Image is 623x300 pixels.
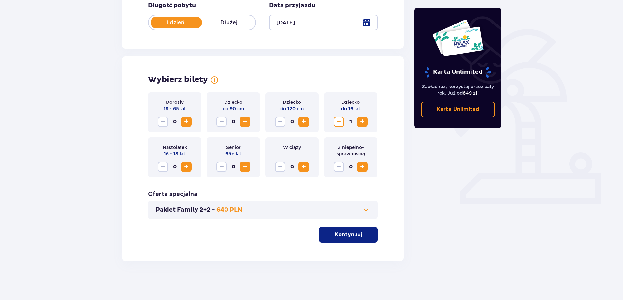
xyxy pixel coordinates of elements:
[202,19,255,26] p: Dłużej
[287,162,297,172] span: 0
[341,99,360,105] p: Dziecko
[329,144,372,157] p: Z niepełno­sprawnością
[228,162,239,172] span: 0
[269,2,315,9] p: Data przyjazdu
[280,105,304,112] p: do 120 cm
[319,227,378,243] button: Kontynuuj
[223,105,244,112] p: do 90 cm
[216,162,227,172] button: Zmniejsz
[283,144,301,150] p: W ciąży
[357,117,368,127] button: Zwiększ
[148,75,208,85] h2: Wybierz bilety
[275,117,285,127] button: Zmniejsz
[287,117,297,127] span: 0
[334,117,344,127] button: Zmniejsz
[169,162,180,172] span: 0
[228,117,239,127] span: 0
[158,117,168,127] button: Zmniejsz
[216,206,242,214] p: 640 PLN
[421,83,495,96] p: Zapłać raz, korzystaj przez cały rok. Już od !
[163,144,187,150] p: Nastolatek
[169,117,180,127] span: 0
[357,162,368,172] button: Zwiększ
[166,99,184,105] p: Dorosły
[341,105,360,112] p: do 16 lat
[164,105,186,112] p: 18 - 65 lat
[240,162,250,172] button: Zwiększ
[158,162,168,172] button: Zmniejsz
[298,162,309,172] button: Zwiększ
[335,231,362,238] p: Kontynuuj
[225,150,241,157] p: 65+ lat
[156,206,370,214] button: Pakiet Family 2+2 -640 PLN
[437,106,479,113] p: Karta Unlimited
[421,102,495,117] a: Karta Unlimited
[345,117,356,127] span: 1
[283,99,301,105] p: Dziecko
[334,162,344,172] button: Zmniejsz
[240,117,250,127] button: Zwiększ
[298,117,309,127] button: Zwiększ
[216,117,227,127] button: Zmniejsz
[164,150,185,157] p: 16 - 18 lat
[226,144,241,150] p: Senior
[156,206,215,214] p: Pakiet Family 2+2 -
[149,19,202,26] p: 1 dzień
[224,99,242,105] p: Dziecko
[424,67,492,78] p: Karta Unlimited
[463,90,477,96] span: 649 zł
[345,162,356,172] span: 0
[181,117,192,127] button: Zwiększ
[275,162,285,172] button: Zmniejsz
[432,19,484,57] img: Dwie karty całoroczne do Suntago z napisem 'UNLIMITED RELAX', na białym tle z tropikalnymi liśćmi...
[148,2,196,9] p: Długość pobytu
[181,162,192,172] button: Zwiększ
[148,190,197,198] h3: Oferta specjalna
